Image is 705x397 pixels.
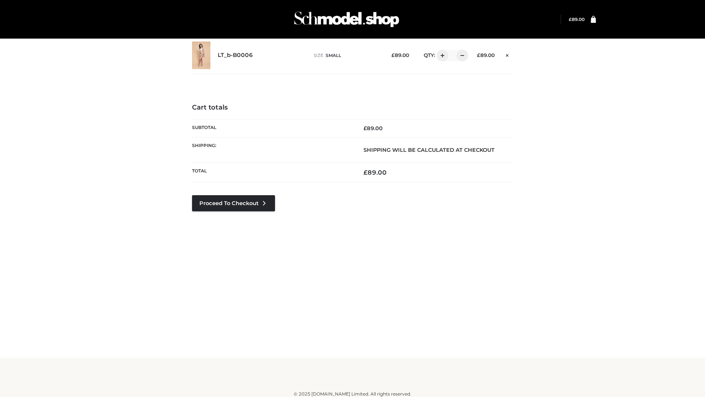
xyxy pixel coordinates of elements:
[477,52,495,58] bdi: 89.00
[326,53,341,58] span: SMALL
[292,5,402,34] img: Schmodel Admin 964
[192,137,352,162] th: Shipping:
[192,195,275,211] a: Proceed to Checkout
[364,125,383,132] bdi: 89.00
[192,119,352,137] th: Subtotal
[314,52,380,59] p: size :
[364,147,495,153] strong: Shipping will be calculated at checkout
[502,50,513,59] a: Remove this item
[192,42,210,69] img: LT_b-B0006 - SMALL
[391,52,409,58] bdi: 89.00
[192,163,352,182] th: Total
[364,169,387,176] bdi: 89.00
[416,50,466,61] div: QTY:
[569,17,572,22] span: £
[569,17,585,22] a: £89.00
[364,169,368,176] span: £
[477,52,480,58] span: £
[192,104,513,112] h4: Cart totals
[364,125,367,132] span: £
[218,52,253,59] a: LT_b-B0006
[569,17,585,22] bdi: 89.00
[391,52,395,58] span: £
